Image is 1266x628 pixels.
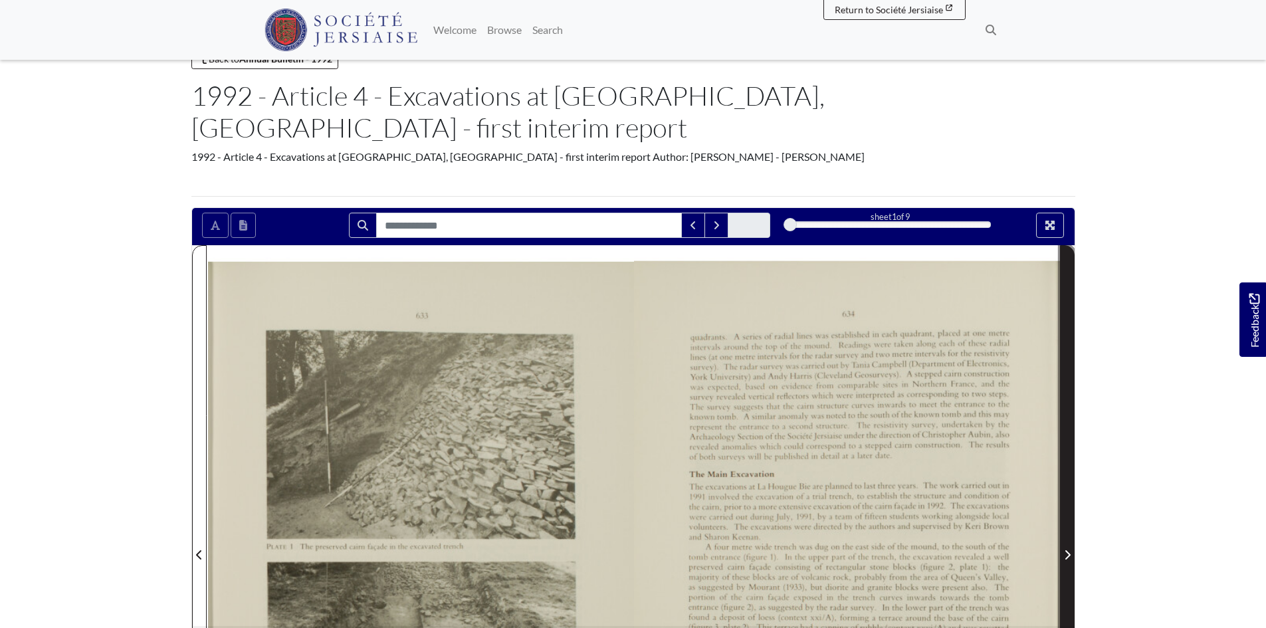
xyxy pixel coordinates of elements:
a: Société Jersiaise logo [264,5,418,54]
img: Société Jersiaise [264,9,418,51]
a: Search [527,17,568,43]
span: Feedback [1246,294,1262,348]
button: Search [349,213,377,238]
a: Browse [482,17,527,43]
button: Previous Match [681,213,705,238]
span: 1 [892,211,897,222]
input: Search for [376,213,682,238]
button: Open transcription window [231,213,256,238]
a: Welcome [428,17,482,43]
button: Toggle text selection (Alt+T) [202,213,229,238]
a: Would you like to provide feedback? [1239,282,1266,357]
h1: 1992 - Article 4 - Excavations at [GEOGRAPHIC_DATA], [GEOGRAPHIC_DATA] - first interim report [191,80,1075,144]
span: Return to Société Jersiaise [835,4,943,15]
button: Full screen mode [1036,213,1064,238]
div: 1992 - Article 4 - Excavations at [GEOGRAPHIC_DATA], [GEOGRAPHIC_DATA] - first interim report Aut... [191,149,1075,165]
div: sheet of 9 [790,211,991,223]
button: Next Match [704,213,728,238]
